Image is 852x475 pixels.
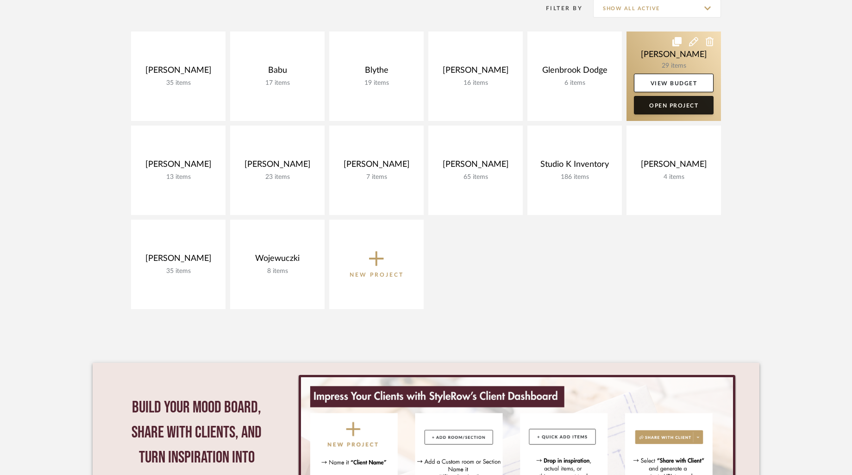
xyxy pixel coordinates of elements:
[535,173,614,181] div: 186 items
[238,267,317,275] div: 8 items
[337,65,416,79] div: Blythe
[436,65,515,79] div: [PERSON_NAME]
[436,79,515,87] div: 16 items
[238,65,317,79] div: Babu
[535,79,614,87] div: 6 items
[238,173,317,181] div: 23 items
[337,159,416,173] div: [PERSON_NAME]
[138,79,218,87] div: 35 items
[138,173,218,181] div: 13 items
[634,159,714,173] div: [PERSON_NAME]
[535,65,614,79] div: Glenbrook Dodge
[238,79,317,87] div: 17 items
[634,74,714,92] a: View Budget
[138,253,218,267] div: [PERSON_NAME]
[329,220,424,309] button: New Project
[138,65,218,79] div: [PERSON_NAME]
[138,159,218,173] div: [PERSON_NAME]
[534,4,583,13] div: Filter By
[238,159,317,173] div: [PERSON_NAME]
[238,253,317,267] div: Wojewuczki
[337,79,416,87] div: 19 items
[138,267,218,275] div: 35 items
[634,96,714,114] a: Open Project
[634,173,714,181] div: 4 items
[535,159,614,173] div: Studio K Inventory
[436,159,515,173] div: [PERSON_NAME]
[436,173,515,181] div: 65 items
[337,173,416,181] div: 7 items
[350,270,404,279] p: New Project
